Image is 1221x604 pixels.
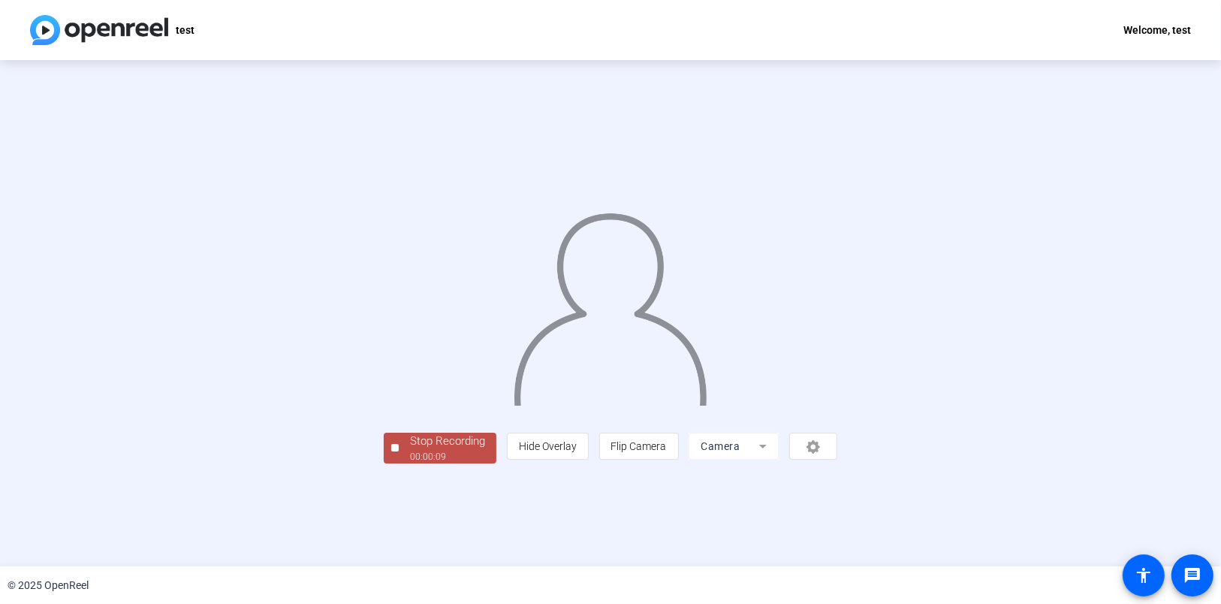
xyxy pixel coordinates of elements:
span: Flip Camera [611,440,667,452]
div: Welcome, test [1123,21,1191,39]
img: overlay [512,201,708,406]
mat-icon: accessibility [1135,566,1153,584]
button: Hide Overlay [507,433,589,460]
p: test [176,21,194,39]
button: Stop Recording00:00:09 [384,433,496,464]
span: Hide Overlay [519,440,577,452]
div: Stop Recording [410,433,485,450]
div: 00:00:09 [410,450,485,464]
img: OpenReel logo [30,15,168,45]
mat-icon: message [1183,566,1201,584]
button: Flip Camera [599,433,679,460]
div: © 2025 OpenReel [8,578,89,593]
